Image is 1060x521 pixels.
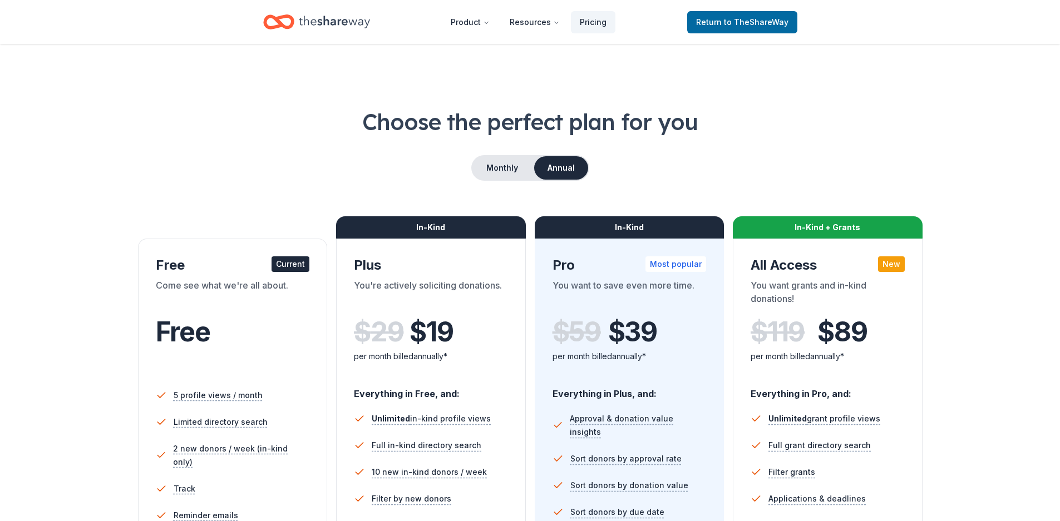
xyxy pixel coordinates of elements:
span: $ 89 [817,316,867,348]
div: In-Kind [336,216,526,239]
div: Free [156,256,310,274]
span: Approval & donation value insights [570,412,706,439]
button: Annual [534,156,588,180]
button: Monthly [472,156,532,180]
div: Come see what we're all about. [156,279,310,310]
button: Product [442,11,499,33]
button: Resources [501,11,569,33]
span: in-kind profile views [372,414,491,423]
span: 10 new in-kind donors / week [372,465,487,479]
h1: Choose the perfect plan for you [45,106,1015,137]
span: Filter by new donors [372,492,451,505]
span: Sort donors by approval rate [570,452,682,465]
div: per month billed annually* [354,350,508,363]
span: Unlimited [768,414,807,423]
div: Plus [354,256,508,274]
span: Full in-kind directory search [372,439,481,452]
nav: Main [442,9,615,35]
span: Applications & deadlines [768,492,866,505]
span: Filter grants [768,465,815,479]
span: $ 39 [608,316,657,348]
span: $ 19 [410,316,453,348]
div: In-Kind + Grants [733,216,923,239]
span: grant profile views [768,414,880,423]
div: Current [272,256,309,272]
span: to TheShareWay [724,17,788,27]
span: Sort donors by due date [570,505,664,519]
div: All Access [751,256,905,274]
span: Limited directory search [174,415,268,429]
a: Returnto TheShareWay [687,11,797,33]
div: Everything in Free, and: [354,378,508,401]
div: per month billed annually* [553,350,707,363]
span: 5 profile views / month [174,389,263,402]
span: Track [174,482,195,495]
a: Pricing [571,11,615,33]
div: per month billed annually* [751,350,905,363]
span: Full grant directory search [768,439,871,452]
a: Home [263,9,370,35]
span: Unlimited [372,414,410,423]
div: You're actively soliciting donations. [354,279,508,310]
div: In-Kind [535,216,724,239]
span: 2 new donors / week (in-kind only) [173,442,309,469]
span: Return [696,16,788,29]
div: Pro [553,256,707,274]
span: Free [156,315,210,348]
div: Everything in Plus, and: [553,378,707,401]
div: Most popular [645,256,706,272]
div: New [878,256,905,272]
span: Sort donors by donation value [570,479,688,492]
div: You want grants and in-kind donations! [751,279,905,310]
div: Everything in Pro, and: [751,378,905,401]
div: You want to save even more time. [553,279,707,310]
